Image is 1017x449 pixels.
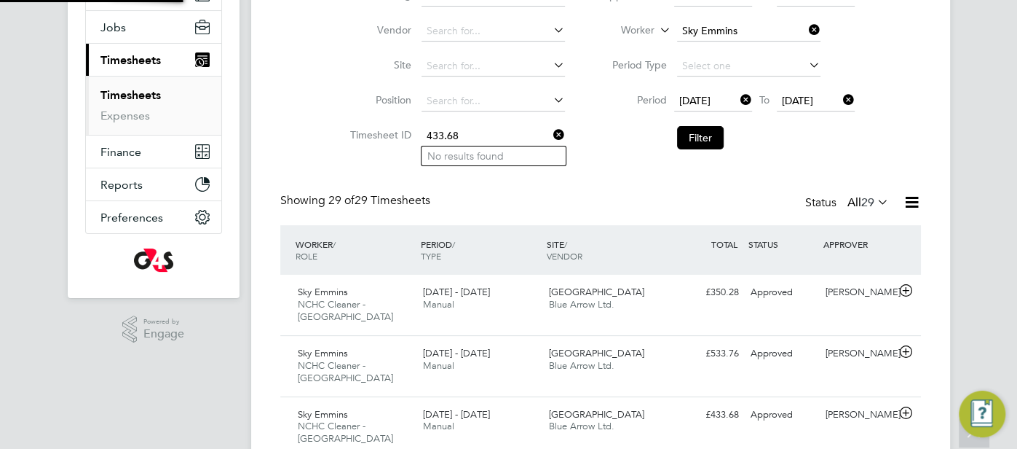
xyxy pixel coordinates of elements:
[346,23,411,36] label: Vendor
[100,88,161,102] a: Timesheets
[280,193,433,208] div: Showing
[86,136,221,168] button: Finance
[679,94,711,107] span: [DATE]
[86,44,221,76] button: Timesheets
[549,298,614,311] span: Blue Arrow Ltd.
[677,126,724,149] button: Filter
[143,328,184,340] span: Engage
[677,56,820,77] input: Select one
[298,298,393,323] span: NCHC Cleaner - [GEOGRAPHIC_DATA]
[589,23,654,38] label: Worker
[423,420,454,432] span: Manual
[298,347,348,359] span: Sky Emmins
[100,109,150,122] a: Expenses
[85,249,222,272] a: Go to home page
[134,249,173,272] img: g4s-logo-retina.png
[549,420,614,432] span: Blue Arrow Ltd.
[422,21,565,42] input: Search for...
[861,195,874,210] span: 29
[100,145,141,159] span: Finance
[346,128,411,141] label: Timesheet ID
[422,91,565,112] input: Search for...
[564,238,567,250] span: /
[820,231,895,257] div: APPROVER
[421,250,441,262] span: TYPE
[549,408,644,421] span: [GEOGRAPHIC_DATA]
[333,238,336,250] span: /
[820,281,895,305] div: [PERSON_NAME]
[298,408,348,421] span: Sky Emmins
[422,56,565,77] input: Search for...
[820,342,895,366] div: [PERSON_NAME]
[755,90,774,109] span: To
[328,193,355,208] span: 29 of
[745,281,820,305] div: Approved
[423,359,454,372] span: Manual
[549,359,614,372] span: Blue Arrow Ltd.
[292,231,418,269] div: WORKER
[711,238,737,250] span: TOTAL
[100,211,163,224] span: Preferences
[847,195,889,210] label: All
[452,238,455,250] span: /
[601,58,667,71] label: Period Type
[86,76,221,135] div: Timesheets
[423,408,490,421] span: [DATE] - [DATE]
[100,178,143,192] span: Reports
[549,286,644,298] span: [GEOGRAPHIC_DATA]
[543,231,669,269] div: SITE
[328,193,430,208] span: 29 Timesheets
[549,347,644,359] span: [GEOGRAPHIC_DATA]
[669,342,745,366] div: £533.76
[346,93,411,106] label: Position
[346,58,411,71] label: Site
[677,21,820,42] input: Search for...
[423,286,490,298] span: [DATE] - [DATE]
[296,250,317,262] span: ROLE
[601,93,667,106] label: Period
[745,403,820,427] div: Approved
[423,347,490,359] span: [DATE] - [DATE]
[86,11,221,43] button: Jobs
[100,53,161,67] span: Timesheets
[100,20,126,34] span: Jobs
[422,147,566,165] li: No results found
[422,126,565,147] input: Search for...
[86,168,221,200] button: Reports
[745,231,820,257] div: STATUS
[745,342,820,366] div: Approved
[298,286,348,298] span: Sky Emmins
[782,94,813,107] span: [DATE]
[669,403,745,427] div: £433.68
[143,316,184,328] span: Powered by
[298,359,393,384] span: NCHC Cleaner - [GEOGRAPHIC_DATA]
[820,403,895,427] div: [PERSON_NAME]
[547,250,582,262] span: VENDOR
[423,298,454,311] span: Manual
[669,281,745,305] div: £350.28
[122,316,184,343] a: Powered byEngage
[959,391,1005,437] button: Engage Resource Center
[86,201,221,233] button: Preferences
[417,231,543,269] div: PERIOD
[805,193,892,214] div: Status
[298,420,393,445] span: NCHC Cleaner - [GEOGRAPHIC_DATA]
